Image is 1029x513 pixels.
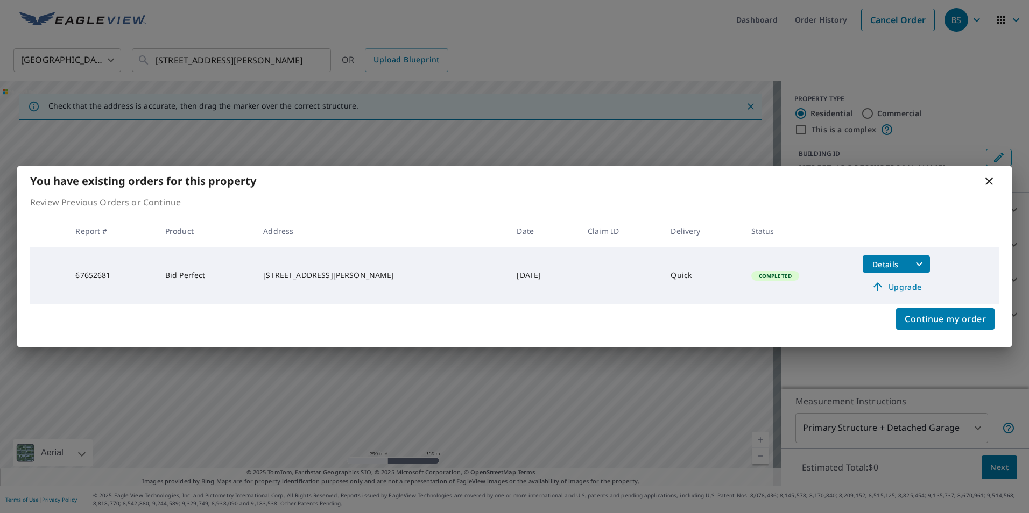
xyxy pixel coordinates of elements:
td: [DATE] [508,247,579,304]
th: Claim ID [579,215,662,247]
td: Bid Perfect [157,247,255,304]
span: Details [869,259,901,269]
th: Product [157,215,255,247]
b: You have existing orders for this property [30,174,256,188]
td: Quick [662,247,742,304]
th: Delivery [662,215,742,247]
span: Completed [752,272,798,280]
button: detailsBtn-67652681 [863,255,908,273]
th: Report # [67,215,156,247]
span: Continue my order [905,311,986,326]
th: Date [508,215,579,247]
span: Upgrade [869,280,924,293]
td: 67652681 [67,247,156,304]
th: Status [743,215,855,247]
button: Continue my order [896,308,995,330]
div: [STREET_ADDRESS][PERSON_NAME] [263,270,499,281]
p: Review Previous Orders or Continue [30,196,999,209]
a: Upgrade [863,278,930,295]
th: Address [255,215,508,247]
button: filesDropdownBtn-67652681 [908,255,930,273]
